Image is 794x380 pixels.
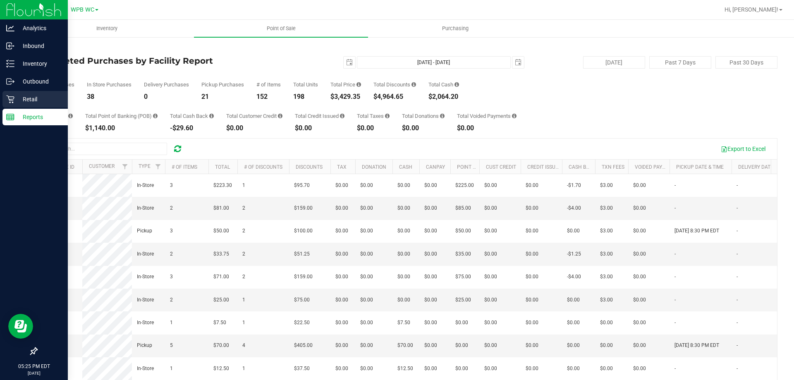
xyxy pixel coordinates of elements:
[213,227,229,235] span: $50.00
[600,204,613,212] span: $3.00
[484,227,497,235] span: $0.00
[674,273,676,281] span: -
[213,342,229,349] span: $70.00
[295,125,344,131] div: $0.00
[20,20,194,37] a: Inventory
[242,182,245,189] span: 1
[244,164,282,170] a: # of Discounts
[567,250,581,258] span: -$1.25
[368,20,542,37] a: Purchasing
[373,82,416,87] div: Total Discounts
[137,204,154,212] span: In-Store
[567,296,580,304] span: $0.00
[213,319,226,327] span: $7.50
[137,273,154,281] span: In-Store
[428,82,459,87] div: Total Cash
[144,93,189,100] div: 0
[215,164,230,170] a: Total
[455,250,471,258] span: $35.00
[484,182,497,189] span: $0.00
[633,365,646,373] span: $0.00
[256,82,281,87] div: # of Items
[484,296,497,304] span: $0.00
[737,273,738,281] span: -
[68,113,73,119] i: Sum of the successful, non-voided CanPay payment transactions for all purchases in the date range.
[738,164,773,170] a: Delivery Date
[14,23,64,33] p: Analytics
[294,204,313,212] span: $159.00
[362,164,386,170] a: Donation
[674,319,676,327] span: -
[674,342,719,349] span: [DATE] 8:30 PM EDT
[526,365,538,373] span: $0.00
[526,296,538,304] span: $0.00
[674,250,676,258] span: -
[256,25,307,32] span: Point of Sale
[14,41,64,51] p: Inbound
[397,273,410,281] span: $0.00
[737,365,738,373] span: -
[226,113,282,119] div: Total Customer Credit
[397,319,410,327] span: $7.50
[484,204,497,212] span: $0.00
[6,42,14,50] inline-svg: Inbound
[209,113,214,119] i: Sum of the cash-back amounts from rounded-up electronic payments for all purchases in the date ra...
[737,250,738,258] span: -
[137,319,154,327] span: In-Store
[144,82,189,87] div: Delivery Purchases
[6,95,14,103] inline-svg: Retail
[335,204,348,212] span: $0.00
[633,204,646,212] span: $0.00
[715,142,771,156] button: Export to Excel
[526,273,538,281] span: $0.00
[424,319,437,327] span: $0.00
[633,319,646,327] span: $0.00
[397,296,410,304] span: $0.00
[633,342,646,349] span: $0.00
[170,125,214,131] div: -$29.60
[293,93,318,100] div: 198
[633,250,646,258] span: $0.00
[455,342,468,349] span: $0.00
[335,250,348,258] span: $0.00
[567,273,581,281] span: -$4.00
[226,125,282,131] div: $0.00
[194,20,368,37] a: Point of Sale
[137,342,152,349] span: Pickup
[6,60,14,68] inline-svg: Inventory
[4,370,64,376] p: [DATE]
[583,56,645,69] button: [DATE]
[737,319,738,327] span: -
[360,182,373,189] span: $0.00
[6,113,14,121] inline-svg: Reports
[242,296,245,304] span: 1
[294,296,310,304] span: $75.00
[242,365,245,373] span: 1
[567,342,580,349] span: $0.00
[213,365,229,373] span: $12.50
[201,93,244,100] div: 21
[431,25,480,32] span: Purchasing
[4,363,64,370] p: 05:25 PM EDT
[213,296,229,304] span: $25.00
[330,82,361,87] div: Total Price
[715,56,777,69] button: Past 30 Days
[357,113,390,119] div: Total Taxes
[600,319,613,327] span: $0.00
[397,365,413,373] span: $12.50
[137,182,154,189] span: In-Store
[602,164,624,170] a: Txn Fees
[293,82,318,87] div: Total Units
[424,296,437,304] span: $0.00
[170,319,173,327] span: 1
[153,113,158,119] i: Sum of the successful, non-voided point-of-banking payment transactions, both via payment termina...
[170,227,173,235] span: 3
[89,163,115,169] a: Customer
[213,273,229,281] span: $71.00
[335,227,348,235] span: $0.00
[457,113,517,119] div: Total Voided Payments
[397,182,410,189] span: $0.00
[424,250,437,258] span: $0.00
[295,113,344,119] div: Total Credit Issued
[242,342,245,349] span: 4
